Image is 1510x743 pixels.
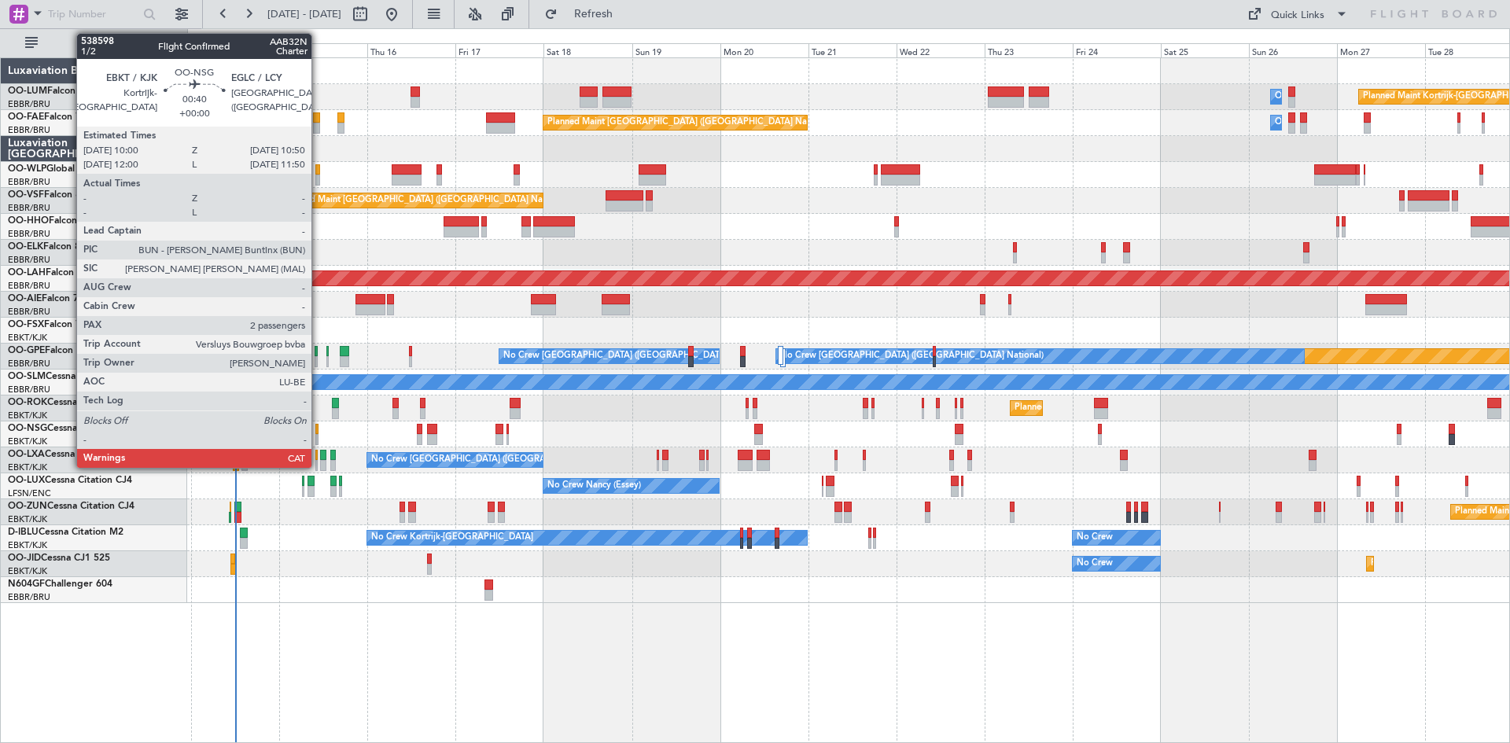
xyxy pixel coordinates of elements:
[8,398,134,407] a: OO-ROKCessna Citation CJ4
[8,86,90,96] a: OO-LUMFalcon 7X
[8,513,47,525] a: EBKT/KJK
[8,554,41,563] span: OO-JID
[8,86,47,96] span: OO-LUM
[8,450,45,459] span: OO-LXA
[1249,43,1337,57] div: Sun 26
[48,2,138,26] input: Trip Number
[8,565,47,577] a: EBKT/KJK
[1271,8,1324,24] div: Quick Links
[8,112,44,122] span: OO-FAE
[8,502,47,511] span: OO-ZUN
[537,2,632,27] button: Refresh
[8,436,47,447] a: EBKT/KJK
[41,38,166,49] span: All Aircraft
[8,384,50,395] a: EBBR/BRU
[8,202,50,214] a: EBBR/BRU
[1077,552,1113,576] div: No Crew
[8,346,138,355] a: OO-GPEFalcon 900EX EASy II
[221,241,484,264] div: No Crew [GEOGRAPHIC_DATA] ([GEOGRAPHIC_DATA] National)
[8,410,47,421] a: EBKT/KJK
[8,591,50,603] a: EBBR/BRU
[8,216,49,226] span: OO-HHO
[8,254,50,266] a: EBBR/BRU
[191,43,279,57] div: Tue 14
[267,7,341,21] span: [DATE] - [DATE]
[8,487,51,499] a: LFSN/ENC
[8,554,110,563] a: OO-JIDCessna CJ1 525
[1275,111,1382,134] div: Owner Melsbroek Air Base
[780,344,1044,368] div: No Crew [GEOGRAPHIC_DATA] ([GEOGRAPHIC_DATA] National)
[371,448,635,472] div: No Crew [GEOGRAPHIC_DATA] ([GEOGRAPHIC_DATA] National)
[1015,396,1198,420] div: Planned Maint Kortrijk-[GEOGRAPHIC_DATA]
[8,242,87,252] a: OO-ELKFalcon 8X
[8,372,133,381] a: OO-SLMCessna Citation XLS
[8,332,47,344] a: EBKT/KJK
[8,306,50,318] a: EBBR/BRU
[8,112,87,122] a: OO-FAEFalcon 7X
[8,164,100,174] a: OO-WLPGlobal 5500
[1239,2,1356,27] button: Quick Links
[8,190,44,200] span: OO-VSF
[8,346,45,355] span: OO-GPE
[8,124,50,136] a: EBBR/BRU
[8,539,47,551] a: EBKT/KJK
[547,111,832,134] div: Planned Maint [GEOGRAPHIC_DATA] ([GEOGRAPHIC_DATA] National)
[455,43,543,57] div: Fri 17
[8,320,87,329] a: OO-FSXFalcon 7X
[8,294,85,303] a: OO-AIEFalcon 7X
[8,280,50,292] a: EBBR/BRU
[8,398,47,407] span: OO-ROK
[8,450,132,459] a: OO-LXACessna Citation CJ4
[897,43,985,57] div: Wed 22
[279,43,367,57] div: Wed 15
[8,98,50,110] a: EBBR/BRU
[8,579,45,589] span: N604GF
[8,528,39,537] span: D-IBLU
[8,190,87,200] a: OO-VSFFalcon 8X
[8,528,123,537] a: D-IBLUCessna Citation M2
[8,294,42,303] span: OO-AIE
[371,526,533,550] div: No Crew Kortrijk-[GEOGRAPHIC_DATA]
[8,476,45,485] span: OO-LUX
[8,320,44,329] span: OO-FSX
[543,43,632,57] div: Sat 18
[8,216,92,226] a: OO-HHOFalcon 8X
[283,189,568,212] div: Planned Maint [GEOGRAPHIC_DATA] ([GEOGRAPHIC_DATA] National)
[8,268,89,278] a: OO-LAHFalcon 7X
[8,242,43,252] span: OO-ELK
[1161,43,1249,57] div: Sat 25
[8,268,46,278] span: OO-LAH
[8,164,46,174] span: OO-WLP
[808,43,897,57] div: Tue 21
[1275,85,1382,109] div: Owner Melsbroek Air Base
[561,9,627,20] span: Refresh
[632,43,720,57] div: Sun 19
[8,372,46,381] span: OO-SLM
[1073,43,1161,57] div: Fri 24
[1077,526,1113,550] div: No Crew
[8,424,47,433] span: OO-NSG
[503,344,767,368] div: No Crew [GEOGRAPHIC_DATA] ([GEOGRAPHIC_DATA] National)
[720,43,808,57] div: Mon 20
[367,43,455,57] div: Thu 16
[8,228,50,240] a: EBBR/BRU
[190,31,217,45] div: [DATE]
[985,43,1073,57] div: Thu 23
[547,474,641,498] div: No Crew Nancy (Essey)
[1337,43,1425,57] div: Mon 27
[17,31,171,56] button: All Aircraft
[8,424,134,433] a: OO-NSGCessna Citation CJ4
[8,358,50,370] a: EBBR/BRU
[8,502,134,511] a: OO-ZUNCessna Citation CJ4
[8,176,50,188] a: EBBR/BRU
[8,579,112,589] a: N604GFChallenger 604
[8,476,132,485] a: OO-LUXCessna Citation CJ4
[8,462,47,473] a: EBKT/KJK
